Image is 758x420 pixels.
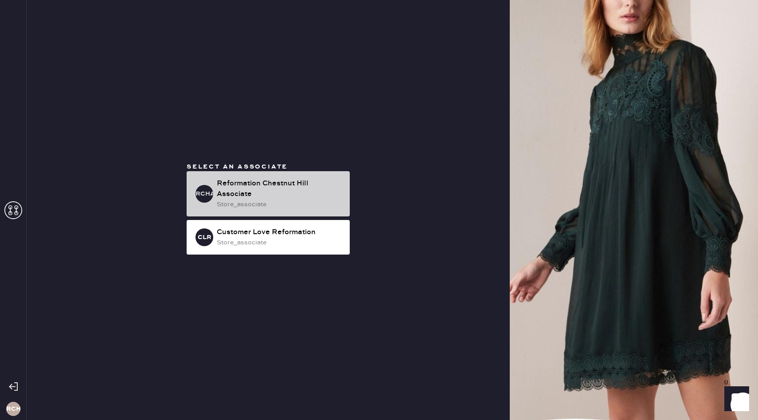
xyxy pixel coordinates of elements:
[217,227,343,238] div: Customer Love Reformation
[198,234,211,240] h3: CLR
[217,178,343,200] div: Reformation Chestnut Hill Associate
[195,191,213,197] h3: RCHA
[217,238,343,247] div: store_associate
[217,200,343,209] div: store_associate
[6,406,20,412] h3: RCH
[716,380,754,418] iframe: Front Chat
[187,163,288,171] span: Select an associate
